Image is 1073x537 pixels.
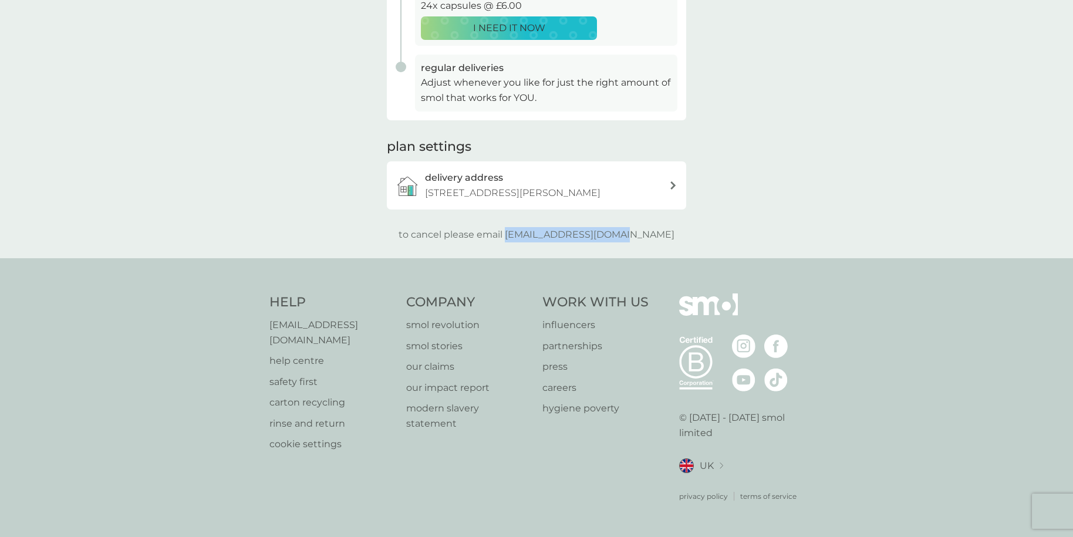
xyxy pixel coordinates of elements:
img: select a new location [720,462,723,469]
span: UK [700,458,714,474]
h3: delivery address [425,170,503,185]
a: terms of service [740,491,797,502]
img: visit the smol Instagram page [732,335,755,358]
a: our impact report [406,380,531,396]
a: press [542,359,649,374]
a: cookie settings [269,437,394,452]
a: influencers [542,318,649,333]
a: rinse and return [269,416,394,431]
a: privacy policy [679,491,728,502]
h2: plan settings [387,138,471,156]
a: safety first [269,374,394,390]
h4: Work With Us [542,293,649,312]
img: UK flag [679,458,694,473]
img: visit the smol Tiktok page [764,368,788,391]
a: partnerships [542,339,649,354]
p: [STREET_ADDRESS][PERSON_NAME] [425,185,600,201]
a: smol stories [406,339,531,354]
a: our claims [406,359,531,374]
img: visit the smol Youtube page [732,368,755,391]
h4: Company [406,293,531,312]
img: smol [679,293,738,333]
a: delivery address[STREET_ADDRESS][PERSON_NAME] [387,161,686,209]
a: hygiene poverty [542,401,649,416]
a: smol revolution [406,318,531,333]
a: carton recycling [269,395,394,410]
a: [EMAIL_ADDRESS][DOMAIN_NAME] [269,318,394,347]
img: visit the smol Facebook page [764,335,788,358]
a: careers [542,380,649,396]
a: help centre [269,353,394,369]
button: I NEED IT NOW [421,16,597,40]
p: © [DATE] - [DATE] smol limited [679,410,804,440]
p: I NEED IT NOW [473,21,545,36]
p: to cancel please email [EMAIL_ADDRESS][DOMAIN_NAME] [399,227,674,242]
p: Adjust whenever you like for just the right amount of smol that works for YOU. [421,75,672,105]
h4: Help [269,293,394,312]
a: modern slavery statement [406,401,531,431]
h3: regular deliveries [421,60,672,76]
